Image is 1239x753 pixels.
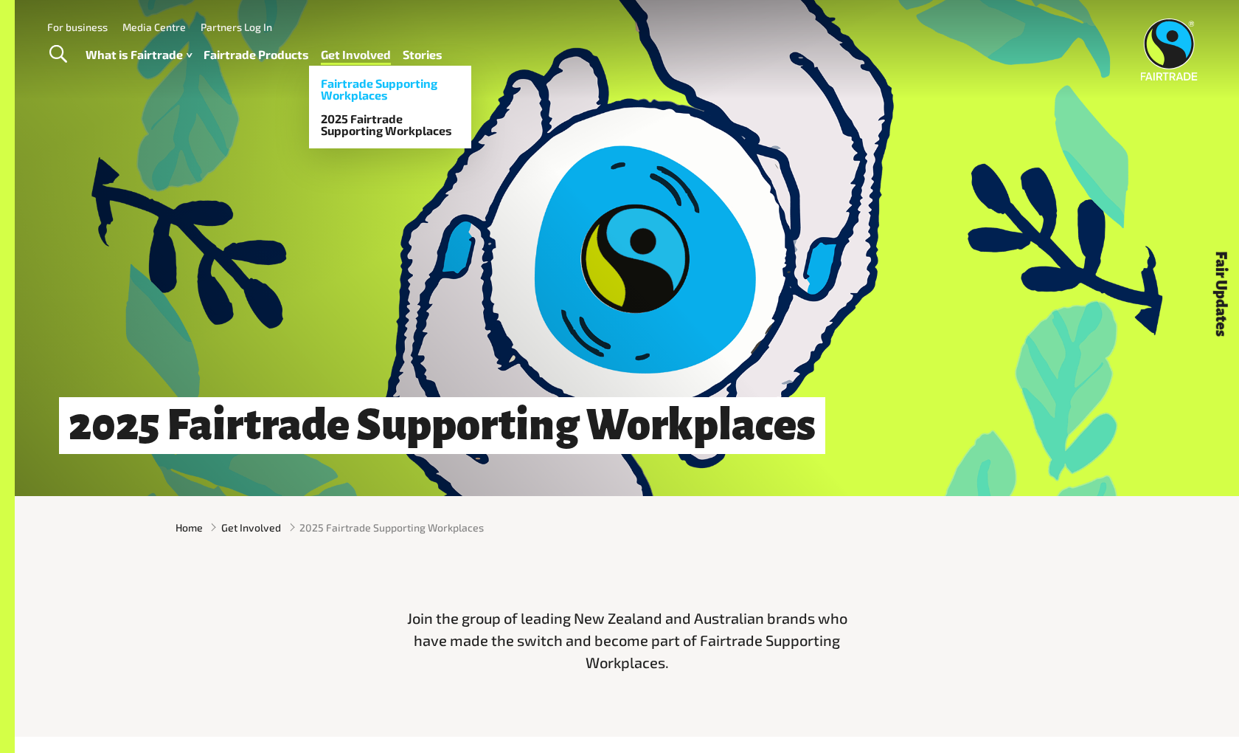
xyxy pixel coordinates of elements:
[176,520,203,535] a: Home
[47,21,108,33] a: For business
[40,36,76,73] a: Toggle Search
[403,44,442,66] a: Stories
[201,21,272,33] a: Partners Log In
[309,72,471,107] a: Fairtrade Supporting Workplaces
[407,609,847,671] span: Join the group of leading New Zealand and Australian brands who have made the switch and become p...
[221,520,281,535] a: Get Involved
[59,397,825,454] h1: 2025 Fairtrade Supporting Workplaces
[86,44,192,66] a: What is Fairtrade
[122,21,186,33] a: Media Centre
[204,44,309,66] a: Fairtrade Products
[299,520,484,535] span: 2025 Fairtrade Supporting Workplaces
[309,107,471,142] a: 2025 Fairtrade Supporting Workplaces
[321,44,391,66] a: Get Involved
[1141,18,1198,80] img: Fairtrade Australia New Zealand logo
